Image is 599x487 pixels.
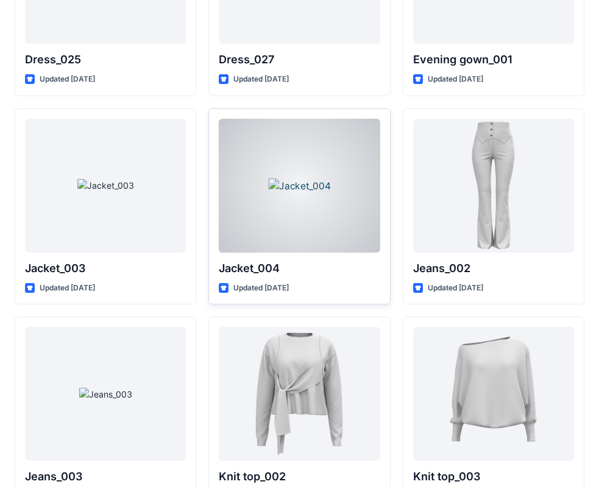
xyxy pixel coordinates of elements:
[219,260,380,277] p: Jacket_004
[413,119,574,253] a: Jeans_002
[413,51,574,68] p: Evening gown_001
[413,468,574,485] p: Knit top_003
[25,327,186,461] a: Jeans_003
[25,260,186,277] p: Jacket_003
[25,119,186,253] a: Jacket_003
[40,282,95,295] p: Updated [DATE]
[219,119,380,253] a: Jacket_004
[40,73,95,86] p: Updated [DATE]
[219,51,380,68] p: Dress_027
[25,51,186,68] p: Dress_025
[25,468,186,485] p: Jeans_003
[413,260,574,277] p: Jeans_002
[219,468,380,485] p: Knit top_002
[428,282,483,295] p: Updated [DATE]
[233,73,289,86] p: Updated [DATE]
[233,282,289,295] p: Updated [DATE]
[428,73,483,86] p: Updated [DATE]
[219,327,380,461] a: Knit top_002
[413,327,574,461] a: Knit top_003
